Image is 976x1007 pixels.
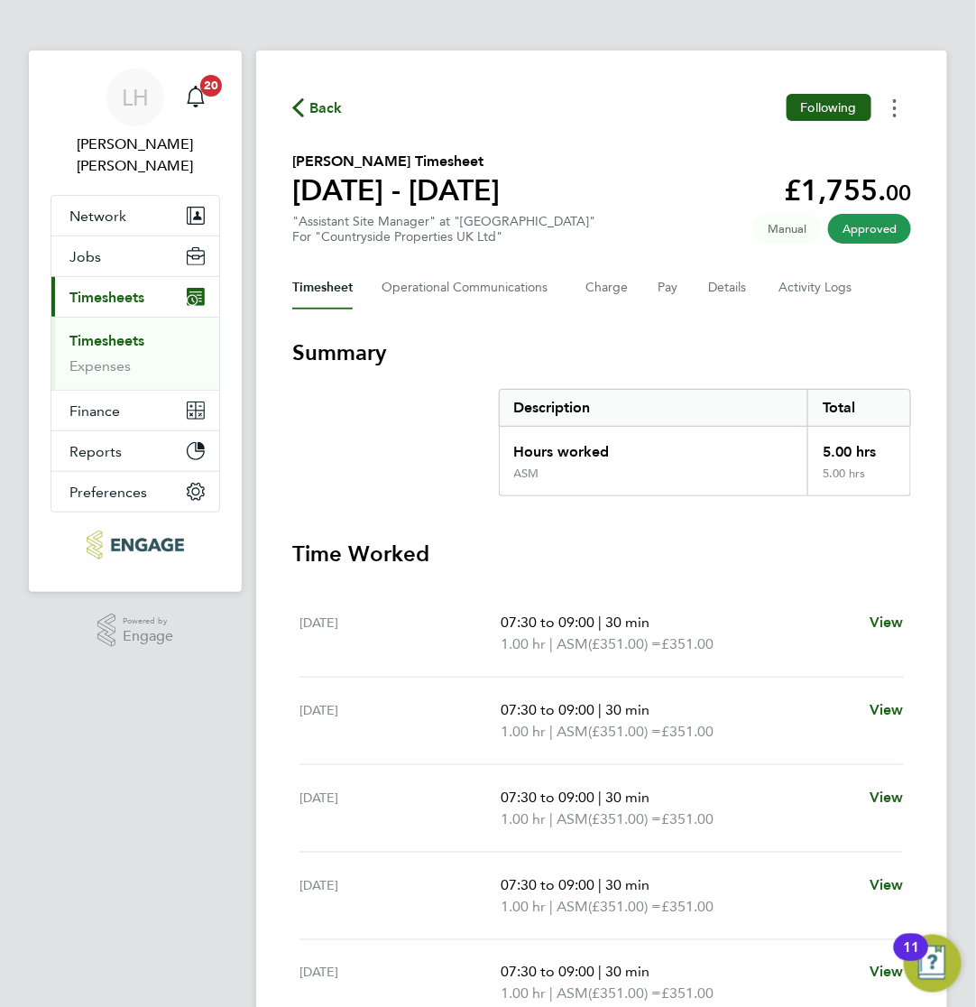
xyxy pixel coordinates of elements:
span: (£351.00) = [588,723,661,740]
span: | [598,876,602,893]
div: [DATE] [299,874,501,918]
span: View [870,701,904,718]
span: 1.00 hr [501,898,546,915]
span: This timesheet was manually created. [753,214,821,244]
span: ASM [557,808,588,830]
div: [DATE] [299,699,501,743]
h3: Summary [292,338,911,367]
div: Summary [499,389,911,496]
span: Reports [69,443,122,460]
span: 1.00 hr [501,723,546,740]
div: 5.00 hrs [807,467,910,495]
span: Network [69,208,126,225]
nav: Main navigation [29,51,242,592]
span: View [870,789,904,806]
span: 07:30 to 09:00 [501,876,594,893]
a: View [870,874,904,896]
div: 5.00 hrs [807,427,910,467]
span: 00 [886,180,911,206]
a: Go to home page [51,531,220,559]
span: | [549,898,553,915]
span: Lee Hall [51,134,220,177]
span: 1.00 hr [501,635,546,652]
button: Reports [51,431,219,471]
a: Timesheets [69,332,144,349]
a: View [870,699,904,721]
div: For "Countryside Properties UK Ltd" [292,229,595,245]
span: View [870,876,904,893]
button: Finance [51,391,219,430]
span: | [598,789,602,806]
span: Finance [69,402,120,420]
span: 30 min [605,789,649,806]
span: (£351.00) = [588,985,661,1002]
span: 1.00 hr [501,810,546,827]
div: ASM [514,467,539,481]
span: £351.00 [661,723,714,740]
span: ASM [557,984,588,1005]
span: 20 [200,75,222,97]
span: £351.00 [661,810,714,827]
img: pcrnet-logo-retina.png [87,531,183,559]
span: £351.00 [661,898,714,915]
h3: Time Worked [292,540,911,568]
div: 11 [903,947,919,971]
span: 30 min [605,964,649,981]
span: 07:30 to 09:00 [501,964,594,981]
button: Open Resource Center, 11 new notifications [904,935,962,993]
button: Timesheets Menu [879,94,911,122]
span: | [549,723,553,740]
a: 20 [178,69,214,126]
button: Preferences [51,472,219,512]
h2: [PERSON_NAME] Timesheet [292,151,500,172]
span: 30 min [605,876,649,893]
div: [DATE] [299,612,501,655]
span: (£351.00) = [588,635,661,652]
button: Activity Logs [778,266,854,309]
span: | [598,614,602,631]
a: View [870,787,904,808]
div: [DATE] [299,787,501,830]
span: | [598,701,602,718]
span: (£351.00) = [588,898,661,915]
button: Jobs [51,236,219,276]
span: 30 min [605,701,649,718]
div: Description [500,390,808,426]
span: LH [122,86,149,109]
span: 07:30 to 09:00 [501,614,594,631]
button: Pay [658,266,679,309]
span: £351.00 [661,985,714,1002]
span: | [549,810,553,827]
a: Expenses [69,357,131,374]
span: 30 min [605,614,649,631]
span: Powered by [123,614,173,629]
span: Preferences [69,484,147,501]
span: ASM [557,896,588,918]
span: 1.00 hr [501,985,546,1002]
app-decimal: £1,755. [784,173,911,208]
h1: [DATE] - [DATE] [292,172,500,208]
button: Back [292,97,343,119]
span: 07:30 to 09:00 [501,701,594,718]
span: ASM [557,721,588,743]
button: Following [787,94,871,121]
a: View [870,962,904,984]
button: Timesheet [292,266,353,309]
a: View [870,612,904,633]
div: Timesheets [51,317,219,390]
div: "Assistant Site Manager" at "[GEOGRAPHIC_DATA]" [292,214,595,245]
span: Jobs [69,248,101,265]
div: [DATE] [299,962,501,1005]
div: Total [807,390,910,426]
span: | [598,964,602,981]
span: View [870,964,904,981]
span: | [549,985,553,1002]
span: 07:30 to 09:00 [501,789,594,806]
span: ASM [557,633,588,655]
div: Hours worked [500,427,808,467]
span: Engage [123,629,173,644]
span: | [549,635,553,652]
span: Following [801,99,857,115]
span: Back [309,97,343,119]
button: Operational Communications [382,266,557,309]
